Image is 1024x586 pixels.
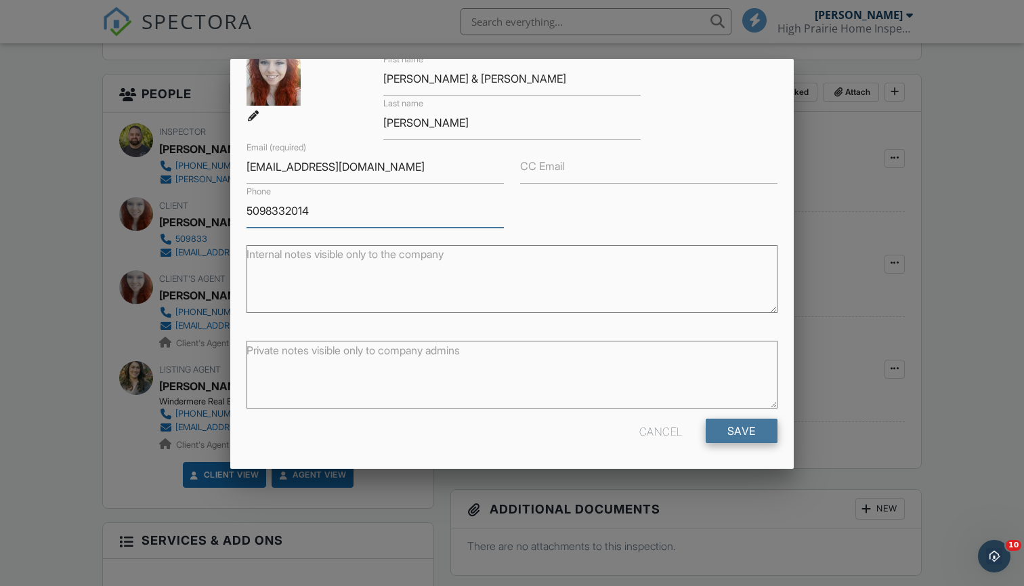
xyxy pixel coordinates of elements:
iframe: Intercom live chat [978,540,1010,572]
label: Last name [383,98,423,110]
img: 6e9084c16ee760a929c08f4429f4094d.jpeg [247,51,301,106]
label: Phone [247,186,271,198]
label: First name [383,54,423,66]
label: CC Email [520,159,564,173]
label: Private notes visible only to company admins [247,343,460,358]
span: 10 [1006,540,1021,551]
input: Save [706,419,777,443]
div: Cancel [639,419,683,443]
label: Internal notes visible only to the company [247,247,444,261]
label: Email (required) [247,142,306,154]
